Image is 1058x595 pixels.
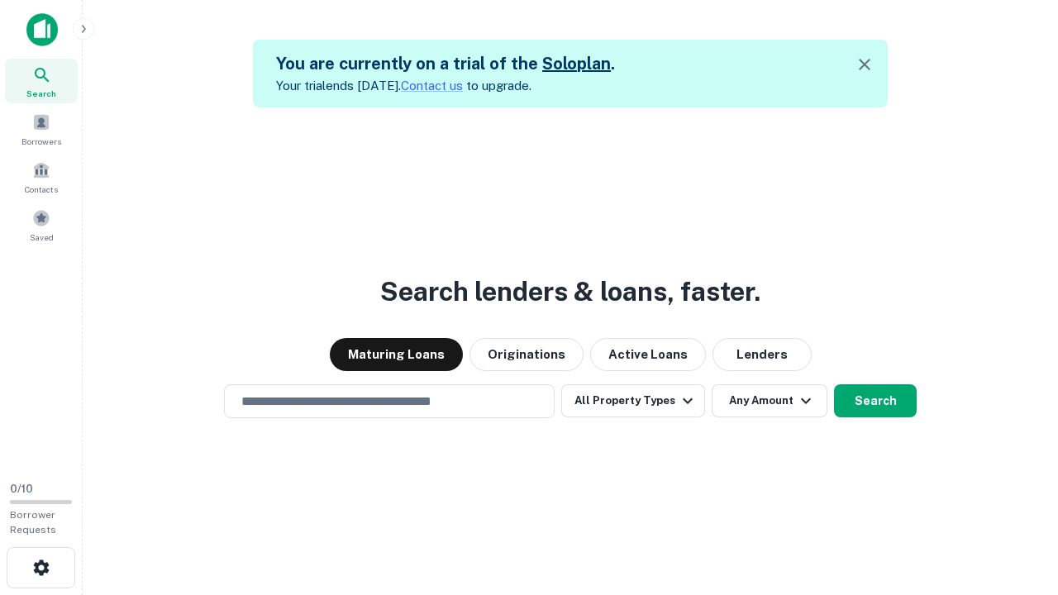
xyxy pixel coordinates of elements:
[10,509,56,535] span: Borrower Requests
[26,13,58,46] img: capitalize-icon.png
[590,338,706,371] button: Active Loans
[561,384,705,417] button: All Property Types
[5,202,78,247] a: Saved
[975,463,1058,542] iframe: Chat Widget
[21,135,61,148] span: Borrowers
[30,231,54,244] span: Saved
[5,107,78,151] a: Borrowers
[542,54,611,74] a: Soloplan
[26,87,56,100] span: Search
[5,59,78,103] a: Search
[276,51,615,76] h5: You are currently on a trial of the .
[10,483,33,495] span: 0 / 10
[330,338,463,371] button: Maturing Loans
[401,79,463,93] a: Contact us
[712,384,827,417] button: Any Amount
[25,183,58,196] span: Contacts
[469,338,584,371] button: Originations
[834,384,917,417] button: Search
[380,272,760,312] h3: Search lenders & loans, faster.
[5,155,78,199] a: Contacts
[276,76,615,96] p: Your trial ends [DATE]. to upgrade.
[712,338,812,371] button: Lenders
